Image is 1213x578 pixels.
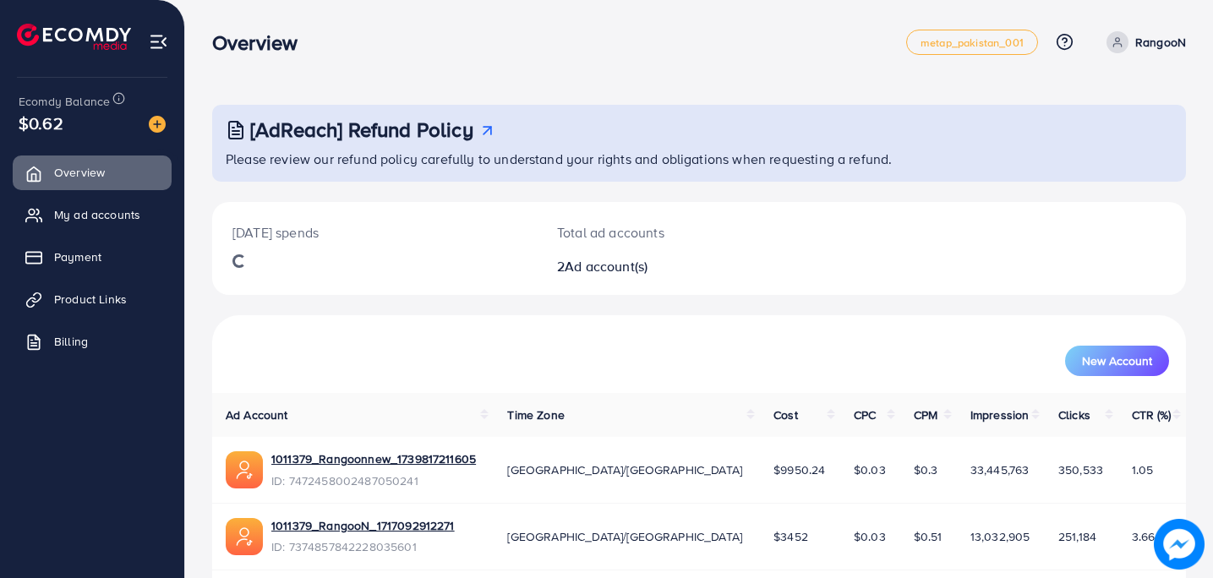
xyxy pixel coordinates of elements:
img: ic-ads-acc.e4c84228.svg [226,451,263,488]
a: Product Links [13,282,172,316]
span: 33,445,763 [970,461,1030,478]
a: metap_pakistan_001 [906,30,1038,55]
span: $9950.24 [773,461,825,478]
span: 3.66 [1132,528,1156,545]
span: $3452 [773,528,808,545]
span: CPC [854,406,876,423]
span: 1.05 [1132,461,1154,478]
a: My ad accounts [13,198,172,232]
span: $0.03 [854,461,886,478]
img: logo [17,24,131,50]
span: Product Links [54,291,127,308]
a: 1011379_Rangoonnew_1739817211605 [271,450,476,467]
span: 350,533 [1058,461,1103,478]
p: Please review our refund policy carefully to understand your rights and obligations when requesti... [226,149,1176,169]
span: CTR (%) [1132,406,1172,423]
h3: [AdReach] Refund Policy [250,117,473,142]
span: Overview [54,164,105,181]
span: Ecomdy Balance [19,93,110,110]
img: ic-ads-acc.e4c84228.svg [226,518,263,555]
p: RangooN [1135,32,1186,52]
img: menu [149,32,168,52]
img: image [1154,519,1204,569]
span: Payment [54,248,101,265]
a: 1011379_RangooN_1717092912271 [271,517,455,534]
h3: Overview [212,30,311,55]
span: 13,032,905 [970,528,1030,545]
span: Impression [970,406,1030,423]
p: Total ad accounts [557,222,760,243]
span: $0.62 [19,111,63,135]
span: ID: 7374857842228035601 [271,538,455,555]
span: [GEOGRAPHIC_DATA]/[GEOGRAPHIC_DATA] [507,461,742,478]
a: Overview [13,155,172,189]
span: Time Zone [507,406,564,423]
span: [GEOGRAPHIC_DATA]/[GEOGRAPHIC_DATA] [507,528,742,545]
a: Billing [13,324,172,358]
span: $0.51 [914,528,943,545]
span: CPM [914,406,937,423]
span: metap_pakistan_001 [921,37,1024,48]
span: $0.3 [914,461,938,478]
span: Clicks [1058,406,1090,423]
img: image [149,116,166,133]
a: RangooN [1100,31,1186,53]
span: Ad account(s) [565,257,647,275]
h2: 2 [557,259,760,275]
p: [DATE] spends [232,222,516,243]
span: $0.03 [854,528,886,545]
span: ID: 7472458002487050241 [271,472,476,489]
span: New Account [1082,355,1152,367]
a: Payment [13,240,172,274]
span: Ad Account [226,406,288,423]
span: Cost [773,406,798,423]
span: My ad accounts [54,206,140,223]
span: 251,184 [1058,528,1096,545]
button: New Account [1065,346,1169,376]
span: Billing [54,333,88,350]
